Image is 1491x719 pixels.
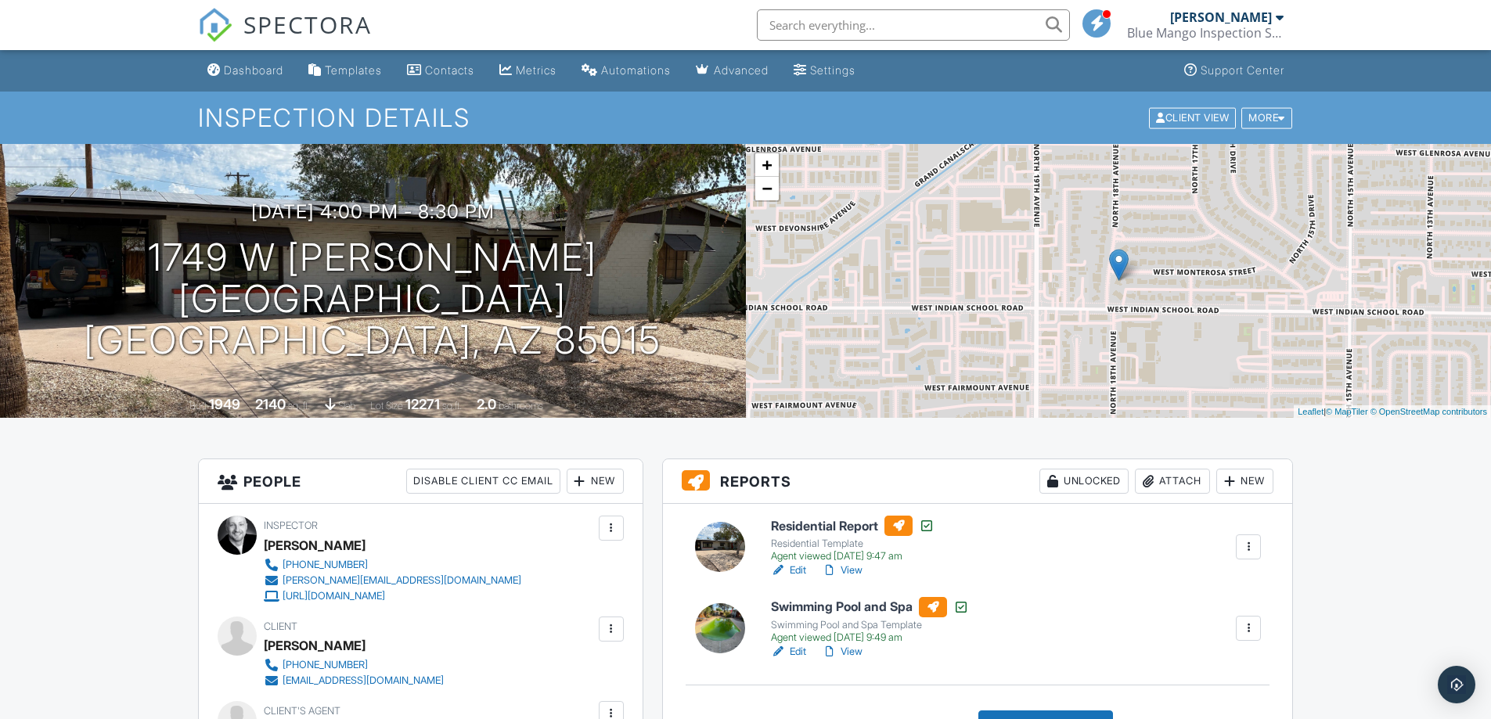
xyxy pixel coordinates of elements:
a: [EMAIL_ADDRESS][DOMAIN_NAME] [264,673,444,688]
div: Automations [601,63,671,77]
div: Advanced [714,63,769,77]
span: SPECTORA [243,8,372,41]
a: Swimming Pool and Spa Swimming Pool and Spa Template Agent viewed [DATE] 9:49 am [771,597,969,644]
div: Disable Client CC Email [406,469,560,494]
a: SPECTORA [198,21,372,54]
a: Leaflet [1298,407,1324,416]
a: [URL][DOMAIN_NAME] [264,588,521,604]
a: Zoom out [755,177,779,200]
div: Attach [1135,469,1210,494]
div: Support Center [1201,63,1284,77]
span: Built [189,400,207,412]
div: More [1241,107,1292,128]
div: Residential Template [771,537,935,550]
div: 12271 [405,396,440,412]
h6: Swimming Pool and Spa [771,597,969,617]
h3: People [199,459,643,504]
div: New [567,469,624,494]
span: Client's Agent [264,705,340,717]
div: Metrics [516,63,556,77]
span: Inspector [264,519,318,531]
span: Client [264,620,297,632]
div: Templates [325,63,382,77]
a: Contacts [401,56,481,85]
div: Blue Mango Inspection Services [1127,25,1284,41]
span: bathrooms [499,400,543,412]
span: slab [338,400,355,412]
a: View [822,563,863,578]
a: Zoom in [755,153,779,177]
a: View [822,644,863,660]
div: Dashboard [224,63,283,77]
a: Edit [771,563,806,578]
h3: [DATE] 4:00 pm - 8:30 pm [251,201,495,222]
div: 2140 [255,396,286,412]
div: 2.0 [477,396,496,412]
div: Client View [1149,107,1236,128]
a: [PHONE_NUMBER] [264,657,444,673]
a: © MapTiler [1326,407,1368,416]
span: Lot Size [370,400,403,412]
div: Agent viewed [DATE] 9:47 am [771,550,935,563]
img: The Best Home Inspection Software - Spectora [198,8,232,42]
div: Agent viewed [DATE] 9:49 am [771,631,969,644]
div: Unlocked [1039,469,1129,494]
div: [PHONE_NUMBER] [283,659,368,671]
div: Swimming Pool and Spa Template [771,619,969,631]
a: Client View [1147,111,1240,123]
div: | [1294,405,1491,419]
div: [PHONE_NUMBER] [283,559,368,571]
h1: Inspection Details [198,104,1294,131]
div: Open Intercom Messenger [1438,666,1475,703]
a: © OpenStreetMap contributors [1370,407,1487,416]
div: Contacts [425,63,474,77]
span: sq. ft. [288,400,310,412]
h3: Reports [663,459,1293,504]
div: [PERSON_NAME] [264,534,366,557]
a: Settings [787,56,862,85]
div: New [1216,469,1273,494]
div: Settings [810,63,855,77]
div: 1949 [209,396,240,412]
input: Search everything... [757,9,1070,41]
div: [PERSON_NAME] [264,634,366,657]
h1: 1749 W [PERSON_NAME][GEOGRAPHIC_DATA] [GEOGRAPHIC_DATA], AZ 85015 [25,237,721,361]
div: [EMAIL_ADDRESS][DOMAIN_NAME] [283,674,444,687]
div: [URL][DOMAIN_NAME] [283,590,385,602]
a: Dashboard [201,56,290,85]
a: Templates [302,56,388,85]
a: [PERSON_NAME][EMAIL_ADDRESS][DOMAIN_NAME] [264,573,521,588]
div: [PERSON_NAME][EMAIL_ADDRESS][DOMAIN_NAME] [283,574,521,587]
h6: Residential Report [771,516,935,536]
a: Advanced [690,56,775,85]
div: [PERSON_NAME] [1170,9,1272,25]
a: Support Center [1178,56,1291,85]
a: Automations (Basic) [575,56,677,85]
span: sq.ft. [442,400,462,412]
a: Metrics [493,56,563,85]
a: Edit [771,644,806,660]
a: [PHONE_NUMBER] [264,557,521,573]
a: Residential Report Residential Template Agent viewed [DATE] 9:47 am [771,516,935,563]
